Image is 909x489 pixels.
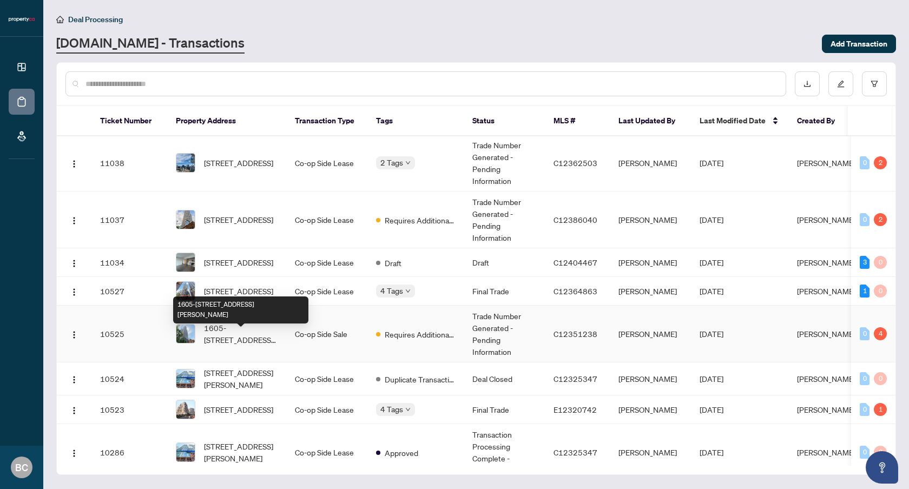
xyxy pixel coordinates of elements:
span: Deal Processing [68,15,123,24]
div: 0 [860,372,870,385]
button: Logo [65,282,83,300]
div: 3 [860,256,870,269]
td: [PERSON_NAME] [610,362,691,395]
button: download [795,71,820,96]
span: [STREET_ADDRESS] [204,256,273,268]
span: C12362503 [554,158,597,168]
span: 4 Tags [380,403,403,415]
td: Deal Closed [464,362,545,395]
td: [PERSON_NAME] [610,424,691,481]
span: Approved [385,447,418,459]
span: [DATE] [700,329,723,339]
span: down [405,407,411,412]
img: thumbnail-img [176,369,195,388]
button: Logo [65,325,83,342]
div: 0 [874,446,887,459]
th: Transaction Type [286,106,367,136]
div: 4 [874,327,887,340]
span: [DATE] [700,257,723,267]
div: 1 [874,403,887,416]
img: thumbnail-img [176,400,195,419]
td: Final Trade [464,395,545,424]
td: [PERSON_NAME] [610,395,691,424]
img: Logo [70,375,78,384]
td: Co-op Side Lease [286,362,367,395]
div: 0 [874,285,887,298]
img: logo [9,16,35,23]
span: Draft [385,257,401,269]
td: Co-op Side Lease [286,135,367,191]
button: Logo [65,444,83,461]
span: [PERSON_NAME] [797,405,855,414]
span: C12404467 [554,257,597,267]
span: Requires Additional Docs [385,328,455,340]
span: E12320742 [554,405,597,414]
span: 4 Tags [380,285,403,297]
img: thumbnail-img [176,154,195,172]
img: thumbnail-img [176,253,195,272]
td: Trade Number Generated - Pending Information [464,191,545,248]
div: 2 [874,213,887,226]
th: Last Modified Date [691,106,788,136]
span: Last Modified Date [700,115,766,127]
span: filter [871,80,878,88]
th: Tags [367,106,464,136]
span: Requires Additional Docs [385,214,455,226]
img: Logo [70,449,78,458]
td: 11038 [91,135,167,191]
div: 0 [860,403,870,416]
span: Add Transaction [831,35,887,52]
td: 10523 [91,395,167,424]
div: 0 [874,372,887,385]
span: [PERSON_NAME] [797,215,855,224]
span: [DATE] [700,286,723,296]
div: 2 [874,156,887,169]
span: home [56,16,64,23]
td: 11034 [91,248,167,277]
td: Transaction Processing Complete - Awaiting Payment [464,424,545,481]
td: Co-op Side Lease [286,248,367,277]
td: 11037 [91,191,167,248]
td: 10527 [91,277,167,306]
img: thumbnail-img [176,443,195,461]
span: [DATE] [700,215,723,224]
span: BC [15,460,28,475]
td: [PERSON_NAME] [610,277,691,306]
td: 10524 [91,362,167,395]
span: 1605-[STREET_ADDRESS][PERSON_NAME] [204,322,278,346]
td: Co-op Side Lease [286,424,367,481]
img: Logo [70,406,78,415]
td: Final Trade [464,277,545,306]
td: 10525 [91,306,167,362]
div: 1605-[STREET_ADDRESS][PERSON_NAME] [173,296,308,323]
img: Logo [70,259,78,268]
th: Status [464,106,545,136]
td: Co-op Side Sale [286,306,367,362]
td: [PERSON_NAME] [610,135,691,191]
button: Logo [65,370,83,387]
span: C12325347 [554,374,597,384]
img: Logo [70,216,78,225]
th: Ticket Number [91,106,167,136]
span: [DATE] [700,447,723,457]
span: [STREET_ADDRESS] [204,214,273,226]
span: [STREET_ADDRESS][PERSON_NAME] [204,440,278,464]
td: Trade Number Generated - Pending Information [464,135,545,191]
span: [STREET_ADDRESS] [204,285,273,297]
td: Draft [464,248,545,277]
button: Logo [65,401,83,418]
span: C12386040 [554,215,597,224]
span: Duplicate Transaction [385,373,455,385]
button: Add Transaction [822,35,896,53]
td: [PERSON_NAME] [610,306,691,362]
td: Co-op Side Lease [286,395,367,424]
div: 0 [860,213,870,226]
span: [DATE] [700,158,723,168]
span: C12364863 [554,286,597,296]
span: [PERSON_NAME] [797,374,855,384]
span: edit [837,80,845,88]
span: down [405,160,411,166]
button: edit [828,71,853,96]
span: down [405,288,411,294]
td: Co-op Side Lease [286,191,367,248]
